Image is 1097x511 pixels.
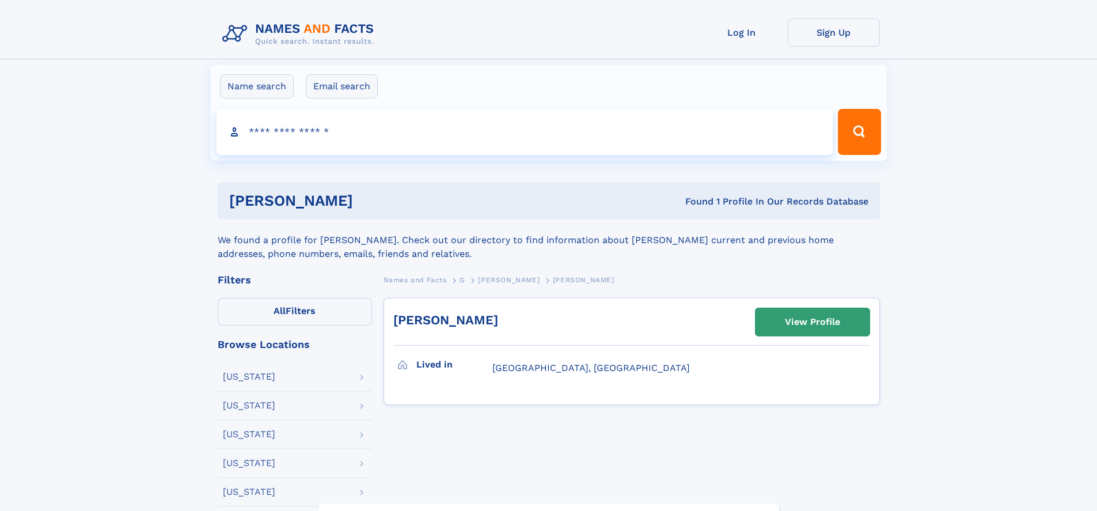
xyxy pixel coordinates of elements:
[229,194,519,208] h1: [PERSON_NAME]
[492,362,690,373] span: [GEOGRAPHIC_DATA], [GEOGRAPHIC_DATA]
[460,276,465,284] span: G
[220,74,294,99] label: Name search
[785,309,840,335] div: View Profile
[218,298,372,325] label: Filters
[384,272,447,287] a: Names and Facts
[788,18,880,47] a: Sign Up
[217,109,833,155] input: search input
[478,272,540,287] a: [PERSON_NAME]
[274,305,286,316] span: All
[696,18,788,47] a: Log In
[223,372,275,381] div: [US_STATE]
[460,272,465,287] a: G
[223,401,275,410] div: [US_STATE]
[218,275,372,285] div: Filters
[223,430,275,439] div: [US_STATE]
[553,276,614,284] span: [PERSON_NAME]
[218,18,384,50] img: Logo Names and Facts
[223,459,275,468] div: [US_STATE]
[416,355,492,374] h3: Lived in
[306,74,378,99] label: Email search
[393,313,498,327] a: [PERSON_NAME]
[218,339,372,350] div: Browse Locations
[519,195,868,208] div: Found 1 Profile In Our Records Database
[223,487,275,497] div: [US_STATE]
[756,308,870,336] a: View Profile
[838,109,880,155] button: Search Button
[478,276,540,284] span: [PERSON_NAME]
[218,219,880,261] div: We found a profile for [PERSON_NAME]. Check out our directory to find information about [PERSON_N...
